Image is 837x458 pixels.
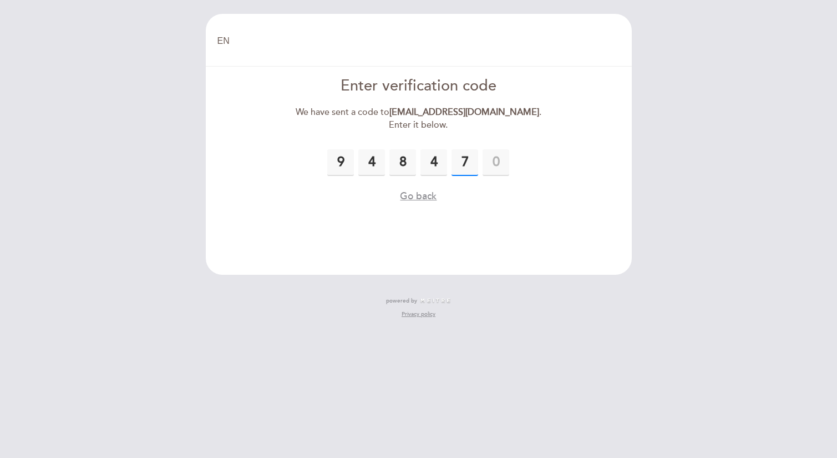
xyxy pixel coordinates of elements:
[483,149,509,176] input: 0
[327,149,354,176] input: 0
[452,149,478,176] input: 0
[420,298,452,304] img: MEITRE
[386,297,417,305] span: powered by
[291,76,546,97] div: Enter verification code
[358,149,385,176] input: 0
[291,106,546,132] div: We have sent a code to . Enter it below.
[400,189,437,203] button: Go back
[389,149,416,176] input: 0
[389,107,539,118] strong: [EMAIL_ADDRESS][DOMAIN_NAME]
[386,297,452,305] a: powered by
[420,149,447,176] input: 0
[402,310,435,318] a: Privacy policy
